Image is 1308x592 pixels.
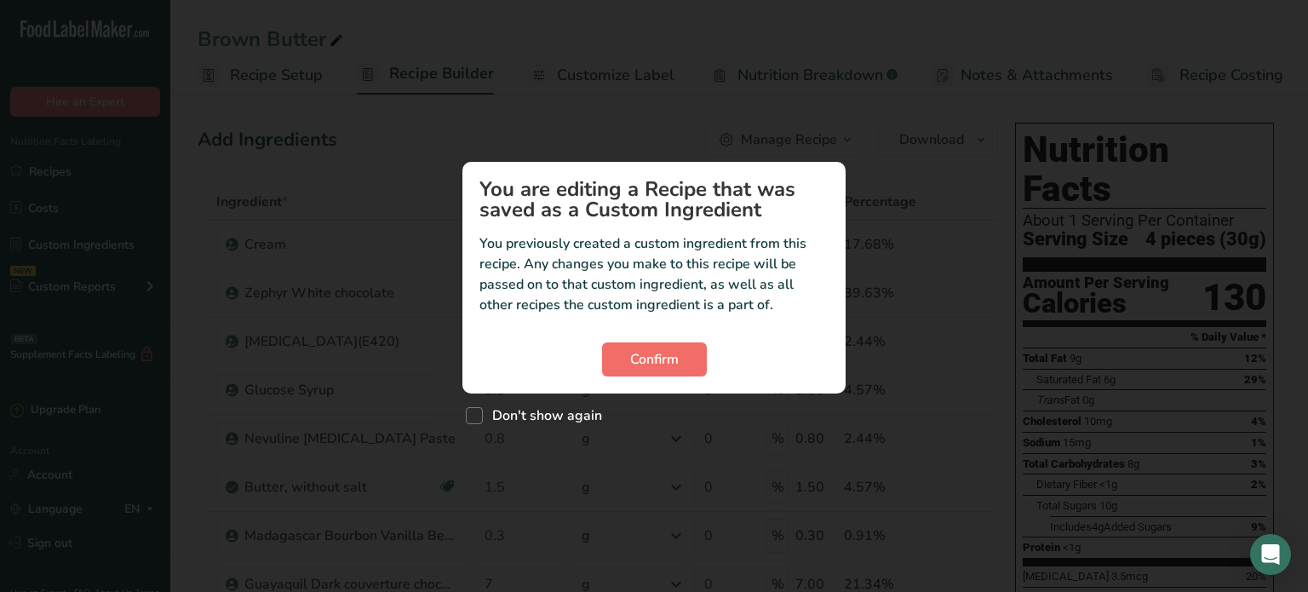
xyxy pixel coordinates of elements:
[479,233,829,315] p: You previously created a custom ingredient from this recipe. Any changes you make to this recipe ...
[483,407,602,424] span: Don't show again
[1250,534,1291,575] div: Open Intercom Messenger
[630,349,679,370] span: Confirm
[602,342,707,376] button: Confirm
[479,179,829,220] h1: You are editing a Recipe that was saved as a Custom Ingredient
